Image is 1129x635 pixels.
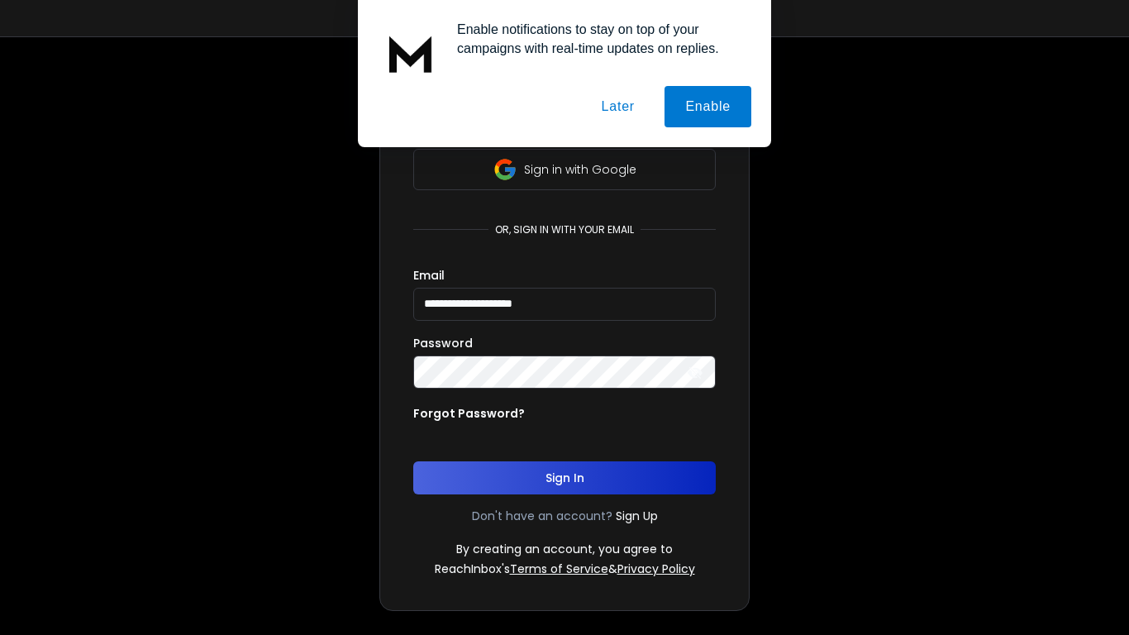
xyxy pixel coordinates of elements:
[456,541,673,557] p: By creating an account, you agree to
[580,86,655,127] button: Later
[413,149,716,190] button: Sign in with Google
[413,405,525,422] p: Forgot Password?
[413,337,473,349] label: Password
[413,270,445,281] label: Email
[472,508,612,524] p: Don't have an account?
[665,86,751,127] button: Enable
[617,561,695,577] a: Privacy Policy
[413,461,716,494] button: Sign In
[378,20,444,86] img: notification icon
[510,561,608,577] a: Terms of Service
[435,561,695,577] p: ReachInbox's &
[524,161,636,178] p: Sign in with Google
[616,508,658,524] a: Sign Up
[444,20,751,58] div: Enable notifications to stay on top of your campaigns with real-time updates on replies.
[488,223,641,236] p: or, sign in with your email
